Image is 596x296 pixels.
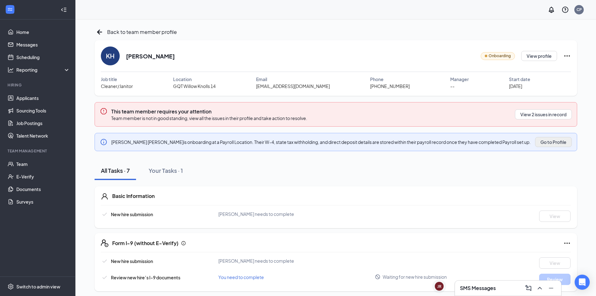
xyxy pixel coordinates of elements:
a: Team [16,158,70,170]
span: Onboarding [489,53,511,59]
a: Job Postings [16,117,70,129]
span: [PERSON_NAME] needs to complete [218,211,294,217]
svg: Ellipses [563,52,571,60]
span: New hire submission [111,258,153,264]
button: Review [539,274,571,285]
div: Open Intercom Messenger [575,275,590,290]
svg: User [101,193,108,200]
div: KH [106,52,115,60]
div: Reporting [16,67,70,73]
a: Surveys [16,195,70,208]
svg: Checkmark [101,274,108,281]
button: View profile [521,51,557,61]
button: ComposeMessage [523,283,533,293]
svg: Analysis [8,67,14,73]
a: ArrowLeftNewBack to team member profile [95,27,177,37]
svg: ComposeMessage [525,284,532,292]
a: E-Verify [16,170,70,183]
span: [PHONE_NUMBER] [370,83,410,90]
span: Back to team member profile [107,28,177,36]
span: GQT Willow Knolls 14 [173,83,216,90]
a: Documents [16,183,70,195]
span: New hire submission [111,211,153,217]
span: Review new hire’s I-9 documents [111,275,180,280]
svg: ChevronUp [536,284,544,292]
a: Messages [16,38,70,51]
svg: Info [181,241,186,246]
h3: This team member requires your attention [111,108,307,115]
svg: FormI9EVerifyIcon [101,239,108,247]
h2: [PERSON_NAME] [126,52,175,60]
button: Minimize [546,283,556,293]
a: Sourcing Tools [16,104,70,117]
span: Manager [450,76,469,83]
svg: WorkstreamLogo [7,6,13,13]
div: Team Management [8,148,69,154]
span: You need to complete [218,274,264,280]
span: Team member is not in good standing, view all the issues in their profile and take action to reso... [111,115,307,121]
h5: Basic Information [112,193,155,200]
svg: ArrowLeftNew [95,27,105,37]
span: Job title [101,76,117,83]
h5: Form I-9 (without E-Verify) [112,240,178,247]
svg: Info [100,138,107,146]
span: Location [173,76,192,83]
a: Home [16,26,70,38]
svg: Checkmark [101,211,108,218]
svg: Minimize [547,284,555,292]
svg: Checkmark [101,257,108,265]
svg: Ellipses [563,239,571,247]
span: Phone [370,76,384,83]
div: Switch to admin view [16,283,60,290]
div: CP [577,7,582,12]
span: Waiting for new hire submission [383,274,447,280]
svg: Settings [8,283,14,290]
button: ChevronUp [535,283,545,293]
span: [EMAIL_ADDRESS][DOMAIN_NAME] [256,83,330,90]
svg: Error [100,107,107,115]
a: Talent Network [16,129,70,142]
button: Go to Profile [535,137,572,147]
div: All Tasks · 7 [101,167,130,174]
button: View 2 issues in record [515,109,572,119]
span: [PERSON_NAME] needs to complete [218,258,294,264]
div: Your Tasks · 1 [149,167,183,174]
a: Applicants [16,92,70,104]
span: [PERSON_NAME] [PERSON_NAME] is onboarding at a Payroll Location. Their W-4, state tax withholding... [111,139,531,145]
span: -- [450,83,455,90]
span: Cleaner/Janitor [101,83,133,90]
svg: QuestionInfo [561,6,569,14]
span: Email [256,76,267,83]
svg: Collapse [61,7,67,13]
span: Start date [509,76,530,83]
h3: SMS Messages [460,285,496,292]
a: Scheduling [16,51,70,63]
svg: Notifications [548,6,555,14]
div: Hiring [8,82,69,88]
svg: Blocked [375,274,380,280]
button: View [539,257,571,269]
span: [DATE] [509,83,522,90]
div: JR [437,284,441,289]
button: View [539,211,571,222]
